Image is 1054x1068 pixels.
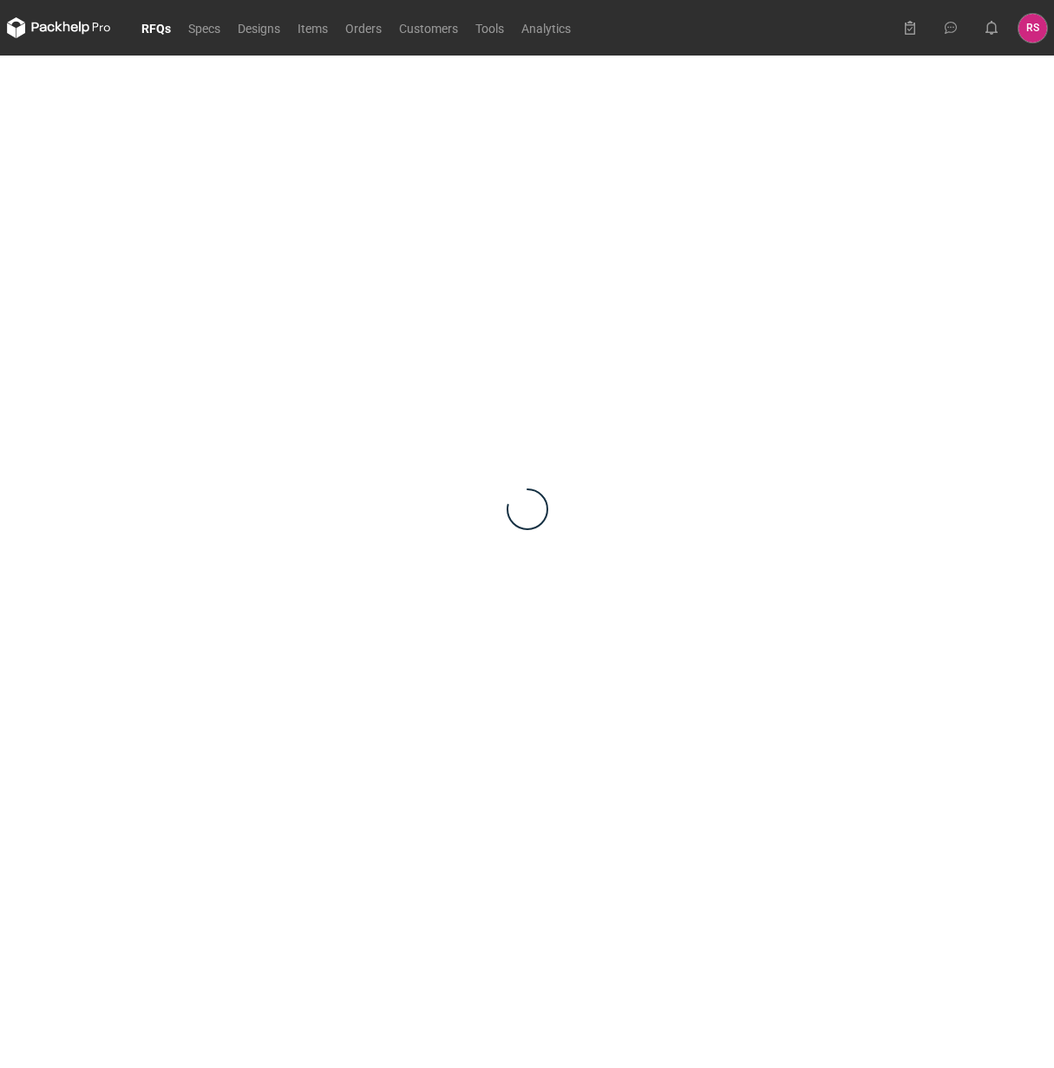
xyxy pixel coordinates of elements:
a: Designs [229,17,289,38]
a: Tools [467,17,513,38]
button: RS [1018,14,1047,43]
svg: Packhelp Pro [7,17,111,38]
a: Items [289,17,337,38]
a: Analytics [513,17,579,38]
a: Specs [180,17,229,38]
a: RFQs [133,17,180,38]
a: Customers [390,17,467,38]
a: Orders [337,17,390,38]
div: Rafał Stani [1018,14,1047,43]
